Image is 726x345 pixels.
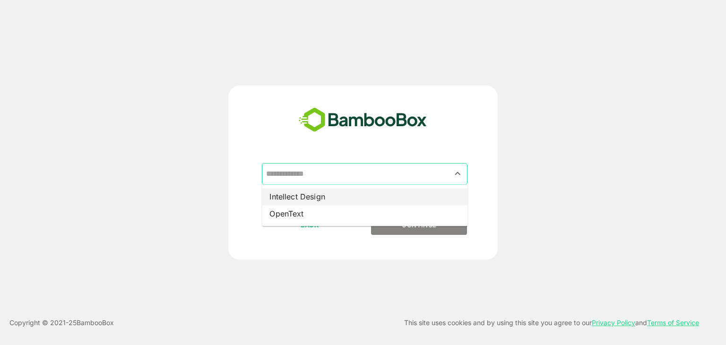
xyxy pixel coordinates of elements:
a: Terms of Service [647,319,699,327]
a: Privacy Policy [592,319,635,327]
p: This site uses cookies and by using this site you agree to our and [404,317,699,328]
li: OpenText [262,205,467,222]
button: Close [451,167,464,180]
p: Copyright © 2021- 25 BambooBox [9,317,114,328]
img: bamboobox [294,104,432,136]
li: Intellect Design [262,188,467,205]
